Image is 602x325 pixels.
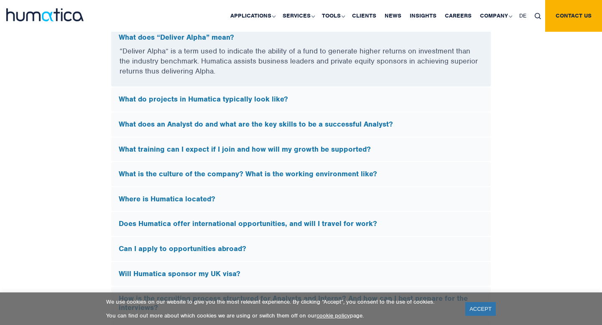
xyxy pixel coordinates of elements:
[119,244,483,254] h5: Can I apply to opportunities abroad?
[119,120,483,129] h5: What does an Analyst do and what are the key skills to be a successful Analyst?
[316,312,350,319] a: cookie policy
[119,219,483,229] h5: Does Humatica offer international opportunities, and will I travel for work?
[119,95,483,104] h5: What do projects in Humatica typically look like?
[119,145,483,154] h5: What training can I expect if I join and how will my growth be supported?
[6,8,84,21] img: logo
[535,13,541,19] img: search_icon
[465,302,496,316] a: ACCEPT
[119,33,483,42] h5: What does “Deliver Alpha” mean?
[106,298,455,305] p: We use cookies on our website to give you the most relevant experience. By clicking “Accept”, you...
[119,195,483,204] h5: Where is Humatica located?
[106,312,455,319] p: You can find out more about which cookies we are using or switch them off on our page.
[119,170,483,179] h5: What is the culture of the company? What is the working environment like?
[120,46,482,86] p: “Deliver Alpha” is a term used to indicate the ability of a fund to generate higher returns on in...
[119,269,483,279] h5: Will Humatica sponsor my UK visa?
[519,12,526,19] span: DE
